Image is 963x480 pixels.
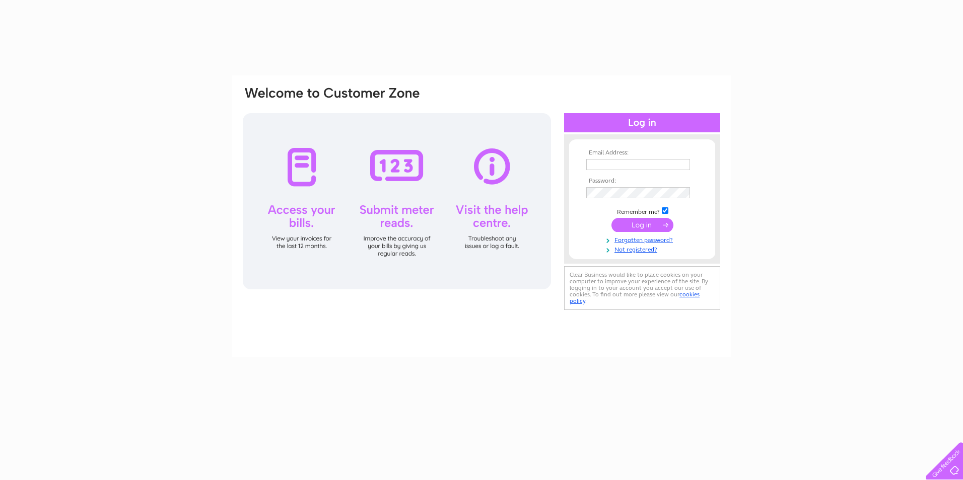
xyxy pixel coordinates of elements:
[584,149,701,156] th: Email Address:
[586,234,701,244] a: Forgotten password?
[564,266,720,310] div: Clear Business would like to place cookies on your computer to improve your experience of the sit...
[584,206,701,216] td: Remember me?
[611,218,673,232] input: Submit
[570,291,700,304] a: cookies policy
[584,178,701,185] th: Password:
[586,244,701,254] a: Not registered?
